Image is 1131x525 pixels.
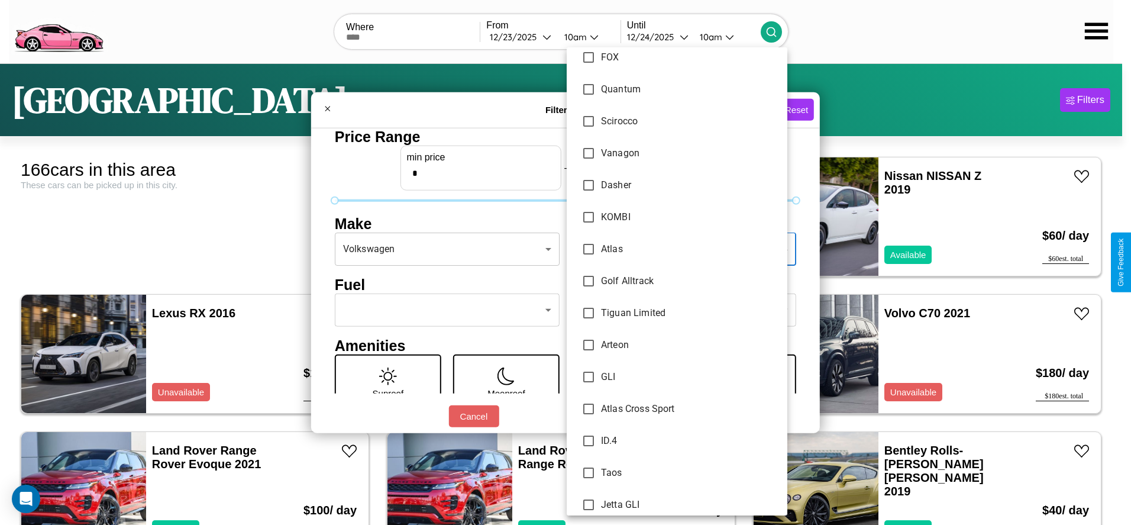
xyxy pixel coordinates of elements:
span: Arteon [601,338,778,352]
span: ID.4 [601,434,778,448]
span: Dasher [601,178,778,192]
div: Open Intercom Messenger [12,485,40,513]
span: Golf Alltrack [601,274,778,288]
span: Vanagon [601,146,778,160]
span: Jetta GLI [601,498,778,512]
span: GLI [601,370,778,384]
span: KOMBI [601,210,778,224]
span: Atlas [601,242,778,256]
span: Taos [601,466,778,480]
span: Atlas Cross Sport [601,402,778,416]
div: Give Feedback [1117,239,1125,286]
span: FOX [601,50,778,65]
span: Quantum [601,82,778,96]
span: Scirocco [601,114,778,128]
span: Tiguan Limited [601,306,778,320]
